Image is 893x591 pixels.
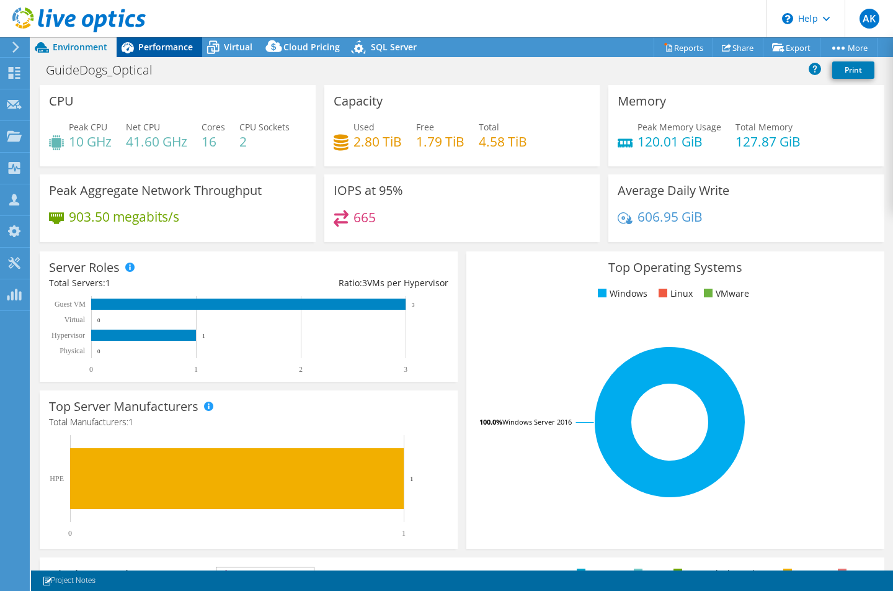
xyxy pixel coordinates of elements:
[618,94,666,108] h3: Memory
[334,94,383,108] h3: Capacity
[69,135,112,148] h4: 10 GHz
[53,41,107,53] span: Environment
[50,474,64,483] text: HPE
[416,121,434,133] span: Free
[89,365,93,374] text: 0
[476,261,875,274] h3: Top Operating Systems
[334,184,403,197] h3: IOPS at 95%
[126,121,160,133] span: Net CPU
[595,287,647,300] li: Windows
[239,121,290,133] span: CPU Sockets
[835,567,869,580] li: IOPS
[105,277,110,289] span: 1
[353,135,402,148] h4: 2.80 TiB
[479,417,502,426] tspan: 100.0%
[40,63,172,77] h1: GuideDogs_Optical
[410,475,414,482] text: 1
[97,348,100,354] text: 0
[202,135,225,148] h4: 16
[362,277,367,289] span: 3
[701,287,749,300] li: VMware
[782,13,793,24] svg: \n
[820,38,877,57] a: More
[574,567,623,580] li: Memory
[49,415,448,429] h4: Total Manufacturers:
[763,38,820,57] a: Export
[479,121,499,133] span: Total
[68,529,72,538] text: 0
[402,529,406,538] text: 1
[670,567,772,580] li: Network Throughput
[49,276,249,290] div: Total Servers:
[49,400,198,413] h3: Top Server Manufacturers
[735,121,793,133] span: Total Memory
[202,121,225,133] span: Cores
[416,135,464,148] h4: 1.79 TiB
[216,567,314,582] span: IOPS
[69,210,179,223] h4: 903.50 megabits/s
[655,287,693,300] li: Linux
[353,210,376,224] h4: 665
[371,41,417,53] span: SQL Server
[780,567,827,580] li: Latency
[60,346,85,355] text: Physical
[97,317,100,323] text: 0
[283,41,340,53] span: Cloud Pricing
[138,41,193,53] span: Performance
[638,210,703,223] h4: 606.95 GiB
[713,38,763,57] a: Share
[735,135,801,148] h4: 127.87 GiB
[55,300,86,309] text: Guest VM
[49,184,262,197] h3: Peak Aggregate Network Throughput
[860,9,879,29] span: AK
[638,121,721,133] span: Peak Memory Usage
[128,416,133,428] span: 1
[64,315,86,324] text: Virtual
[33,573,104,589] a: Project Notes
[194,365,198,374] text: 1
[224,41,252,53] span: Virtual
[51,331,85,340] text: Hypervisor
[299,365,303,374] text: 2
[69,121,107,133] span: Peak CPU
[638,135,721,148] h4: 120.01 GiB
[202,333,205,339] text: 1
[49,94,74,108] h3: CPU
[126,135,187,148] h4: 41.60 GHz
[249,276,448,290] div: Ratio: VMs per Hypervisor
[832,61,874,79] a: Print
[412,302,415,308] text: 3
[353,121,375,133] span: Used
[404,365,407,374] text: 3
[479,135,527,148] h4: 4.58 TiB
[49,261,120,274] h3: Server Roles
[654,38,713,57] a: Reports
[502,417,572,426] tspan: Windows Server 2016
[631,567,662,580] li: CPU
[618,184,729,197] h3: Average Daily Write
[239,135,290,148] h4: 2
